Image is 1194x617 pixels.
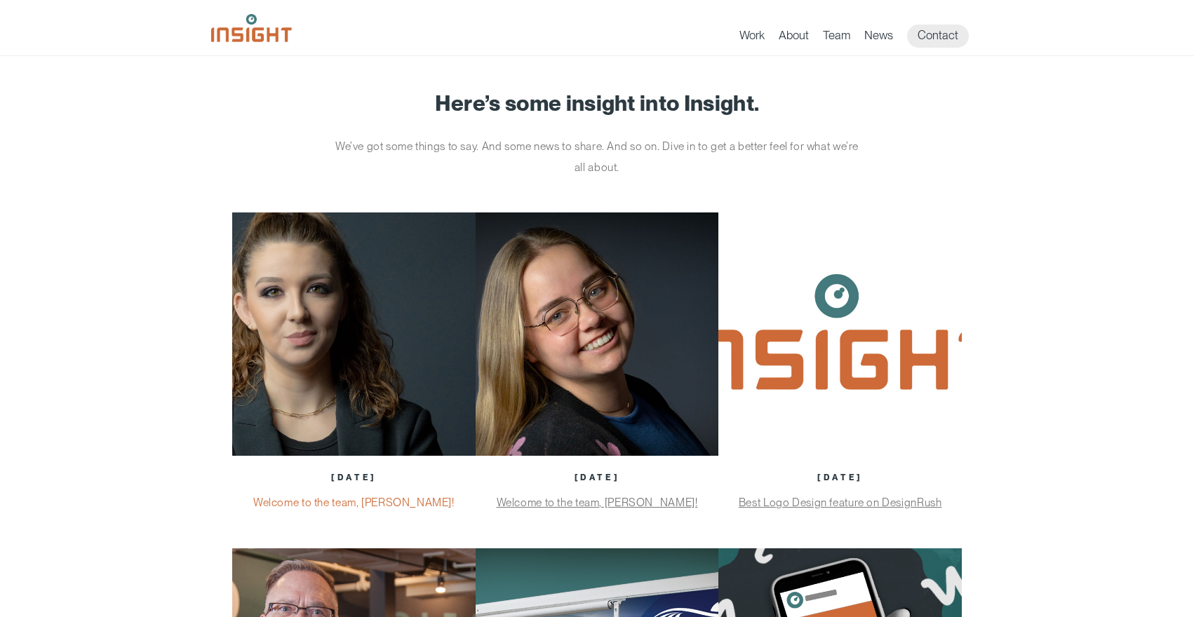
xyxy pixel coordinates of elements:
nav: primary navigation menu [739,25,983,48]
p: We’ve got some things to say. And some news to share. And so on. Dive in to get a better feel for... [334,136,860,177]
a: News [864,28,893,48]
a: Best Logo Design feature on DesignRush [739,496,942,509]
img: Insight Marketing Design [211,14,292,42]
p: [DATE] [250,470,458,485]
p: [DATE] [493,470,702,485]
a: About [779,28,809,48]
a: Welcome to the team, [PERSON_NAME]! [253,496,455,509]
a: Contact [907,25,969,48]
a: Welcome to the team, [PERSON_NAME]! [497,496,698,509]
h1: Here’s some insight into Insight. [232,91,962,115]
a: Work [739,28,765,48]
p: [DATE] [736,470,944,485]
a: Team [823,28,850,48]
